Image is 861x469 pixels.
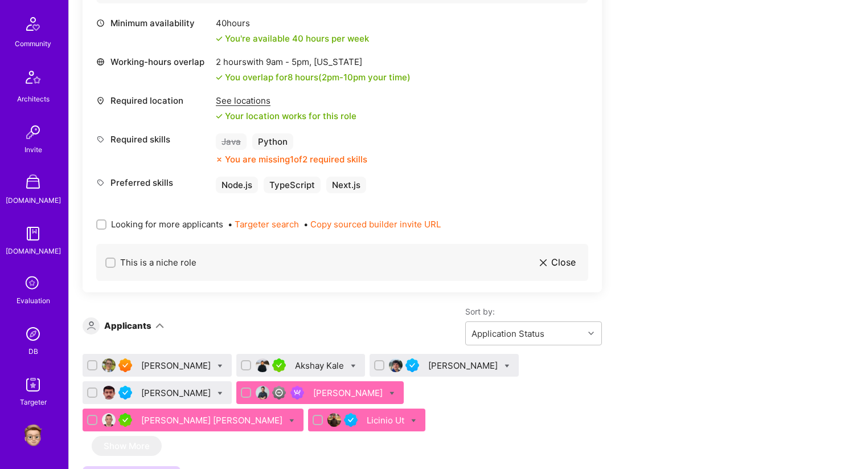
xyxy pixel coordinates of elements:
img: A.Teamer in Residence [118,413,132,427]
i: Bulk Status Update [218,364,223,369]
div: Required skills [96,133,210,145]
img: Limited Access [272,386,286,399]
a: User Avatar [19,424,47,447]
span: 2pm - 10pm [322,72,366,83]
img: User Avatar [256,386,269,399]
div: Required location [96,95,210,107]
span: Close [551,256,576,268]
div: Next.js [326,177,366,193]
span: Looking for more applicants [111,218,223,230]
i: Bulk Status Update [505,364,510,369]
div: [PERSON_NAME] [141,360,213,372]
i: Bulk Status Update [351,364,356,369]
div: Licinio Ut [367,414,407,426]
i: icon Location [96,96,105,105]
img: A Store [22,172,44,194]
button: Targeter search [235,218,299,230]
div: Minimum availability [96,17,210,29]
div: Your location works for this role [216,110,356,122]
img: User Avatar [102,413,116,427]
img: Vetted A.Teamer [118,386,132,399]
img: Been on Mission [290,386,304,399]
span: • [228,218,299,230]
img: Admin Search [22,323,44,345]
img: User Avatar [102,386,116,399]
div: You overlap for 8 hours ( your time) [225,71,411,83]
img: Community [19,10,47,38]
i: icon Check [216,35,223,42]
div: 2 hours with [US_STATE] [216,56,411,68]
div: [PERSON_NAME] [PERSON_NAME] [141,414,285,426]
div: Application Status [471,328,544,340]
div: [DOMAIN_NAME] [6,194,61,206]
i: icon Check [216,113,223,120]
span: • [304,218,441,230]
img: Invite [22,121,44,144]
img: Exceptional A.Teamer [118,358,132,372]
i: icon Chevron [588,331,594,336]
i: Bulk Status Update [218,391,223,396]
div: 40 hours [216,17,369,29]
img: guide book [22,222,44,245]
i: icon ArrowDown [155,321,164,330]
div: Invite [24,144,42,156]
div: You are missing 1 of 2 required skills [225,153,367,165]
i: icon CloseOrange [216,156,223,163]
div: See locations [216,95,356,107]
div: [PERSON_NAME] [428,360,500,372]
i: icon SelectionTeam [22,273,44,295]
div: [PERSON_NAME] [313,387,385,399]
div: Architects [17,93,50,105]
div: You're available 40 hours per week [216,32,369,44]
div: TypeScript [264,177,321,193]
button: Copy sourced builder invite URL [310,218,441,230]
div: [DOMAIN_NAME] [6,245,61,257]
span: This is a niche role [120,256,196,268]
div: Working-hours overlap [96,56,210,68]
div: Evaluation [17,295,50,307]
img: User Avatar [256,358,269,372]
span: 9am - 5pm , [264,56,314,67]
i: icon Tag [96,135,105,144]
i: icon Applicant [87,321,96,330]
div: Preferred skills [96,177,210,189]
img: User Avatar [102,358,116,372]
div: Applicants [104,320,151,332]
div: Community [15,38,51,50]
i: icon Close [540,259,547,266]
div: Java [216,133,247,150]
button: Close [536,253,579,272]
i: Bulk Status Update [389,391,395,396]
div: Node.js [216,177,258,193]
div: [PERSON_NAME] [141,387,213,399]
div: Python [252,133,293,150]
img: Vetted A.Teamer [405,358,419,372]
div: Akshay Kale [295,360,346,372]
img: User Avatar [389,358,403,372]
label: Sort by: [465,306,602,317]
img: User Avatar [22,424,44,447]
img: Skill Targeter [22,373,44,396]
img: User Avatar [327,413,341,427]
i: icon Tag [96,178,105,187]
button: Show More [92,436,162,456]
i: icon Check [216,74,223,81]
img: Architects [19,66,47,93]
div: DB [28,345,38,357]
i: Bulk Status Update [411,418,416,423]
div: Targeter [20,396,47,408]
i: icon Clock [96,19,105,27]
img: Vetted A.Teamer [344,413,358,427]
i: icon World [96,58,105,66]
i: Bulk Status Update [289,418,294,423]
img: A.Teamer in Residence [272,358,286,372]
